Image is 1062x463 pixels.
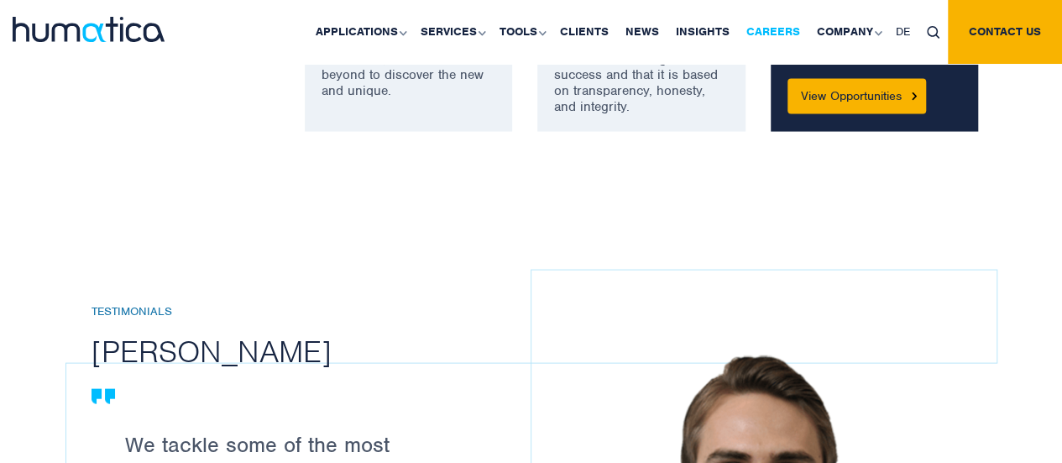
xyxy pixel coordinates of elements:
[554,35,729,115] p: We recognize that trust is the foundation for long-term success and that it is based on transpare...
[92,332,556,371] h2: [PERSON_NAME]
[92,305,556,319] h6: Testimonials
[13,17,165,42] img: logo
[322,35,496,99] p: We aren’t satisfied with the status quo, but rather push beyond to discover the new and unique.
[896,24,910,39] span: DE
[912,92,917,100] img: Button
[787,79,926,114] a: View Opportunities
[927,26,939,39] img: search_icon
